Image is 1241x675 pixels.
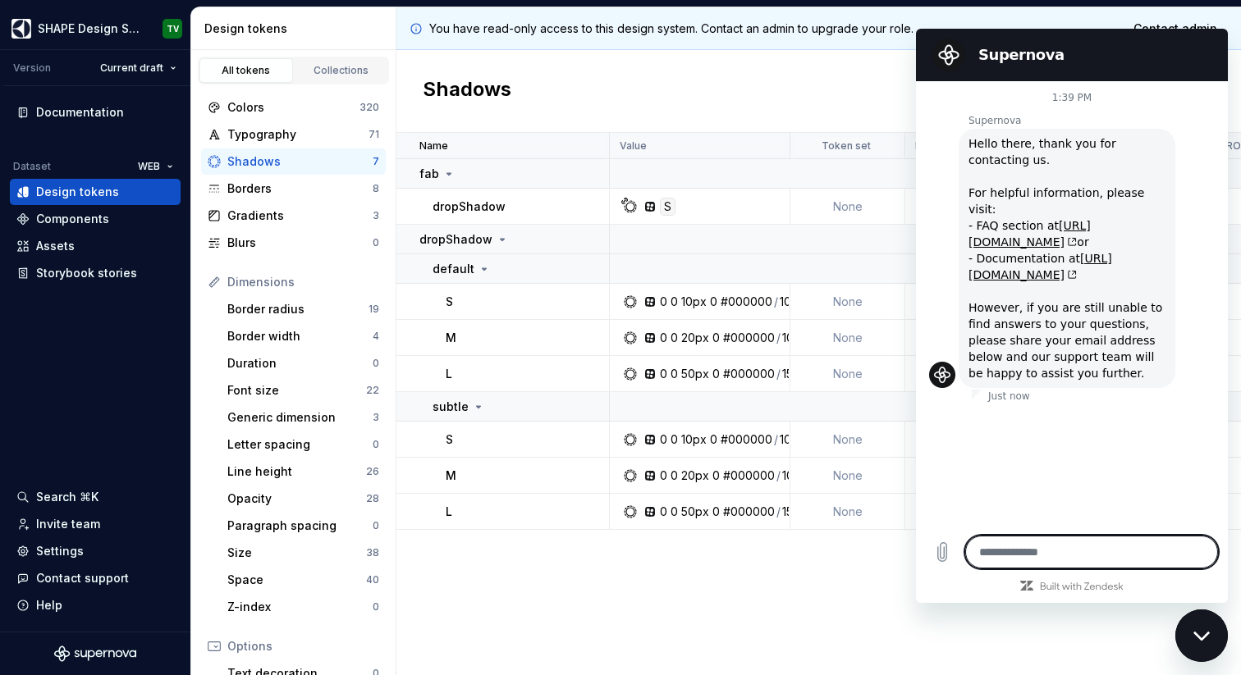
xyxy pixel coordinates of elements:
[221,296,386,322] a: Border radius19
[906,330,1068,346] div: Used for elements positioned at the middle level within the elevation model (e.g. product cards) ...
[710,431,717,448] div: 0
[36,597,62,613] div: Help
[906,366,1068,382] div: Used for elements positioned at the highest level within the elevation model (e.g. toasts) When t...
[710,294,717,310] div: 0
[373,182,379,195] div: 8
[227,235,373,251] div: Blurs
[915,139,972,153] p: Description
[660,330,667,346] div: 0
[373,438,379,451] div: 0
[227,599,373,615] div: Z-index
[201,121,386,148] a: Typography71
[822,139,871,153] p: Token set
[776,330,781,346] div: /
[167,22,179,35] div: TV
[373,236,379,249] div: 0
[620,139,647,153] p: Value
[10,233,181,259] a: Assets
[906,294,1068,310] div: Used for elements positioned at the lowest level within the elevation model (e.g. sticky panels) ...
[227,328,373,344] div: Border width
[221,323,386,349] a: Border width4
[671,504,678,520] div: 0
[10,484,181,510] button: Search ⌘K
[10,565,181,591] button: Contact support
[660,431,667,448] div: 0
[419,139,448,153] p: Name
[10,260,181,286] a: Storybook stories
[11,19,31,39] img: 1131f18f-9b94-42a4-847a-eabb54481545.png
[373,357,379,370] div: 0
[373,209,379,222] div: 3
[366,546,379,559] div: 38
[723,366,775,382] div: #000000
[227,518,373,534] div: Paragraph spacing
[10,511,181,537] a: Invite team
[671,431,678,448] div: 0
[373,330,379,343] div: 4
[38,21,143,37] div: SHAPE Design System
[201,230,386,256] a: Blurs0
[660,294,667,310] div: 0
[221,350,386,376] a: Duration0
[790,189,905,225] td: None
[36,265,137,281] div: Storybook stories
[359,101,379,114] div: 320
[790,356,905,392] td: None
[790,284,905,320] td: None
[790,494,905,530] td: None
[221,540,386,566] a: Size38
[681,366,709,382] div: 50px
[712,467,720,484] div: 0
[36,570,129,586] div: Contact support
[227,545,366,561] div: Size
[93,57,184,80] button: Current draft
[1133,21,1217,37] span: Contact admin
[227,490,366,507] div: Opacity
[10,592,181,618] button: Help
[131,155,181,178] button: WEB
[373,519,379,532] div: 0
[227,126,369,143] div: Typography
[227,355,373,372] div: Duration
[373,600,379,613] div: 0
[681,294,707,310] div: 10px
[54,645,136,662] a: Supernova Logo
[366,465,379,478] div: 26
[776,366,781,382] div: /
[205,64,287,77] div: All tokens
[429,21,914,37] p: You have read-only access to this design system. Contact an admin to upgrade your role.
[221,594,386,620] a: Z-index0
[100,62,163,75] span: Current draft
[433,261,474,277] p: default
[221,458,386,485] a: Line height26
[723,330,775,346] div: #000000
[13,62,51,75] div: Version
[671,330,678,346] div: 0
[369,303,379,316] div: 19
[36,184,119,200] div: Design tokens
[36,543,84,559] div: Settings
[790,422,905,458] td: None
[671,467,678,484] div: 0
[10,206,181,232] a: Components
[446,330,456,346] p: M
[446,467,456,484] p: M
[660,198,675,216] div: S
[227,99,359,116] div: Colors
[419,231,492,248] p: dropShadow
[221,404,386,431] a: Generic dimension3
[227,382,366,399] div: Font size
[774,294,778,310] div: /
[227,436,373,453] div: Letter spacing
[782,366,804,382] div: 15%
[300,64,382,77] div: Collections
[433,399,469,415] p: subtle
[790,320,905,356] td: None
[723,467,775,484] div: #000000
[681,467,709,484] div: 20px
[671,294,678,310] div: 0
